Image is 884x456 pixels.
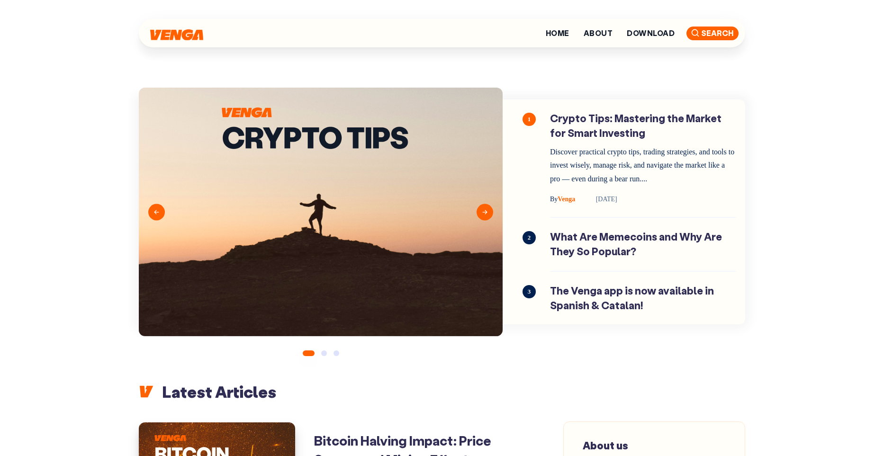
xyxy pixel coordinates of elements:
[148,204,165,220] button: Previous
[546,29,569,37] a: Home
[584,29,613,37] a: About
[583,438,628,452] span: About us
[477,204,493,220] button: Next
[321,350,327,356] button: 2 of 3
[523,113,536,126] span: 1
[523,285,536,298] span: 3
[627,29,675,37] a: Download
[150,29,203,40] img: Venga Blog
[686,27,739,40] span: Search
[303,350,315,356] button: 1 of 3
[139,381,745,402] h2: Latest Articles
[334,350,339,356] button: 3 of 3
[139,88,503,336] img: Blog-cover---Crypto-Tips.png
[523,231,536,244] span: 2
